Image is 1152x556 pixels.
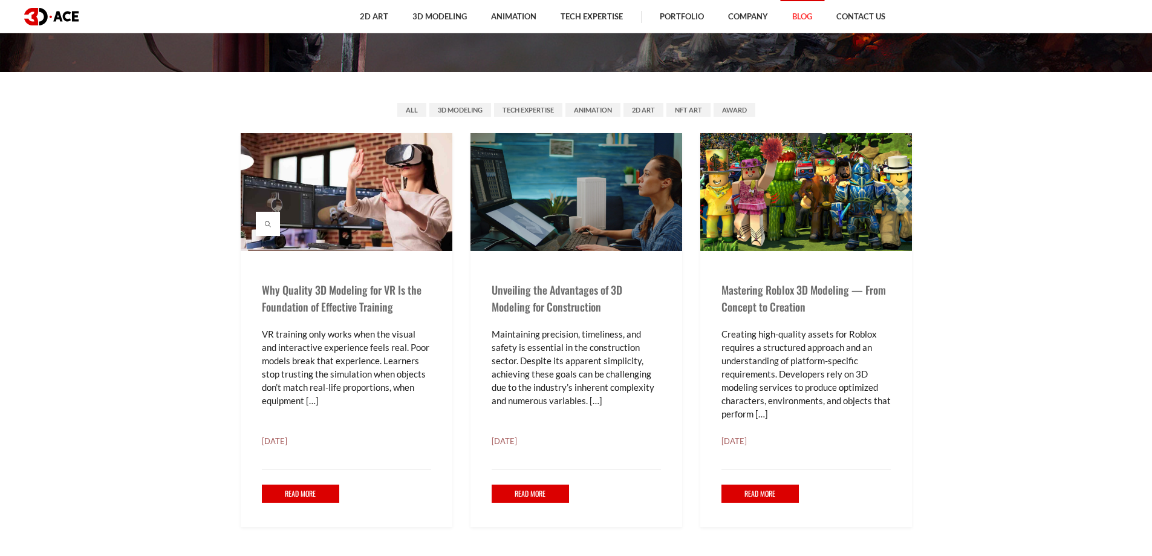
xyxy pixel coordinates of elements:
[429,103,491,117] a: 3D Modeling
[262,327,431,407] p: VR training only works when the visual and interactive experience feels real. Poor models break t...
[262,435,431,447] p: [DATE]
[721,485,799,503] a: Read More
[24,8,79,25] img: logo dark
[262,485,340,503] a: Read More
[700,133,912,251] img: blog post image
[714,103,755,117] a: Award
[492,435,661,447] p: [DATE]
[470,133,682,251] img: blog post image
[262,282,421,315] a: Why Quality 3D Modeling for VR Is the Foundation of Effective Training
[623,103,663,117] a: 2D Art
[721,282,886,315] a: Mastering Roblox 3D Modeling — From Concept to Creation
[492,485,570,503] a: Read More
[492,282,622,315] a: Unveiling the Advantages of 3D Modeling for Construction
[492,327,661,407] p: Maintaining precision, timeliness, and safety is essential in the construction sector. Despite it...
[721,435,891,447] p: [DATE]
[565,103,620,117] a: Animation
[397,103,426,117] a: All
[494,103,562,117] a: Tech Expertise
[241,133,452,251] img: blog post image
[666,103,711,117] a: NFT Art
[721,327,891,420] p: Creating high-quality assets for Roblox requires a structured approach and an understanding of pl...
